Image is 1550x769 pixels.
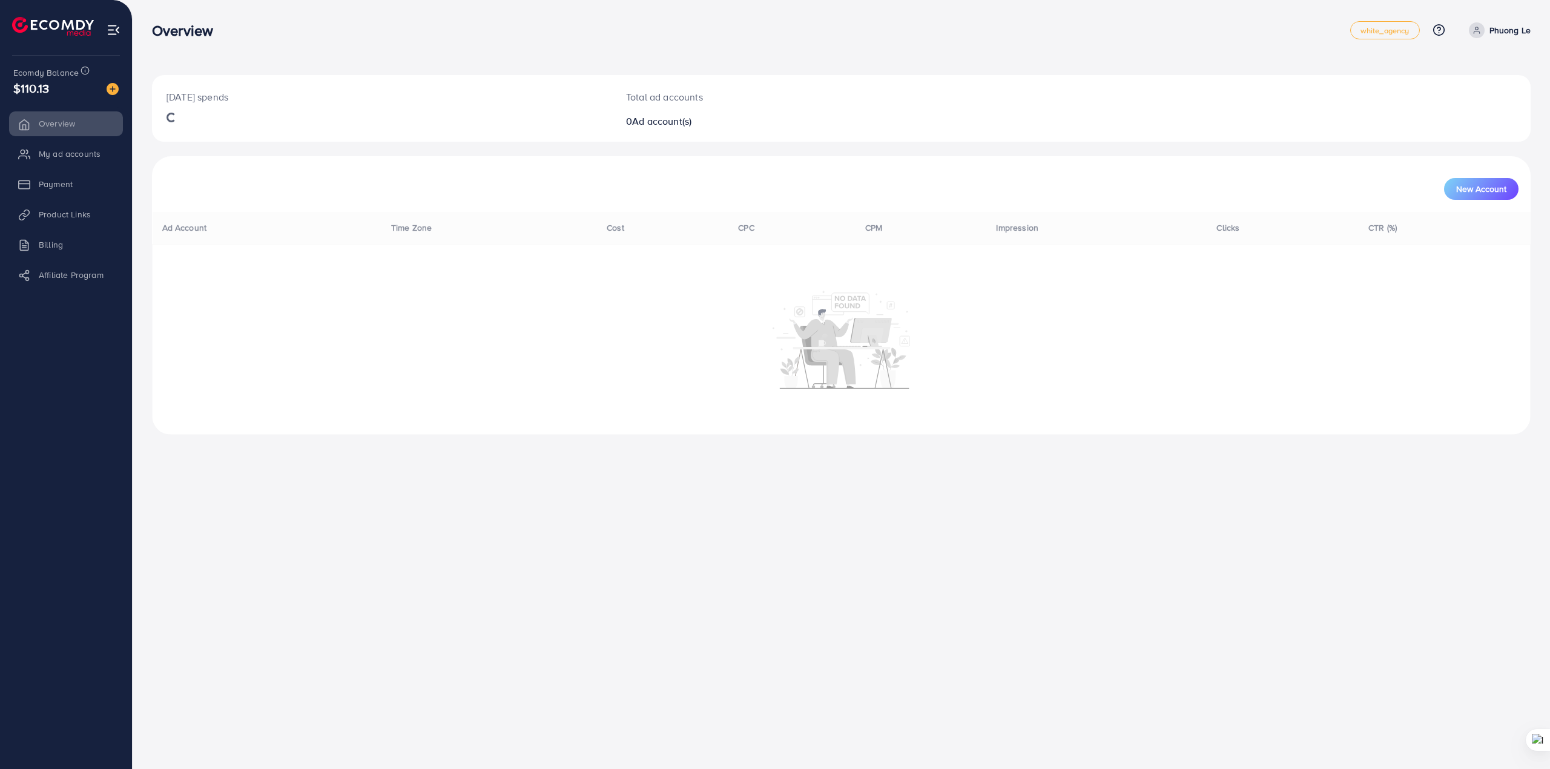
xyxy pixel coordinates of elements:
[1444,178,1519,200] button: New Account
[167,90,597,104] p: [DATE] spends
[1350,21,1420,39] a: white_agency
[632,114,691,128] span: Ad account(s)
[152,22,223,39] h3: Overview
[1360,27,1410,35] span: white_agency
[12,17,94,36] img: logo
[1464,22,1531,38] a: Phuong Le
[1456,185,1506,193] span: New Account
[626,90,942,104] p: Total ad accounts
[13,79,49,97] span: $110.13
[1489,23,1531,38] p: Phuong Le
[107,23,120,37] img: menu
[107,83,119,95] img: image
[13,67,79,79] span: Ecomdy Balance
[626,116,942,127] h2: 0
